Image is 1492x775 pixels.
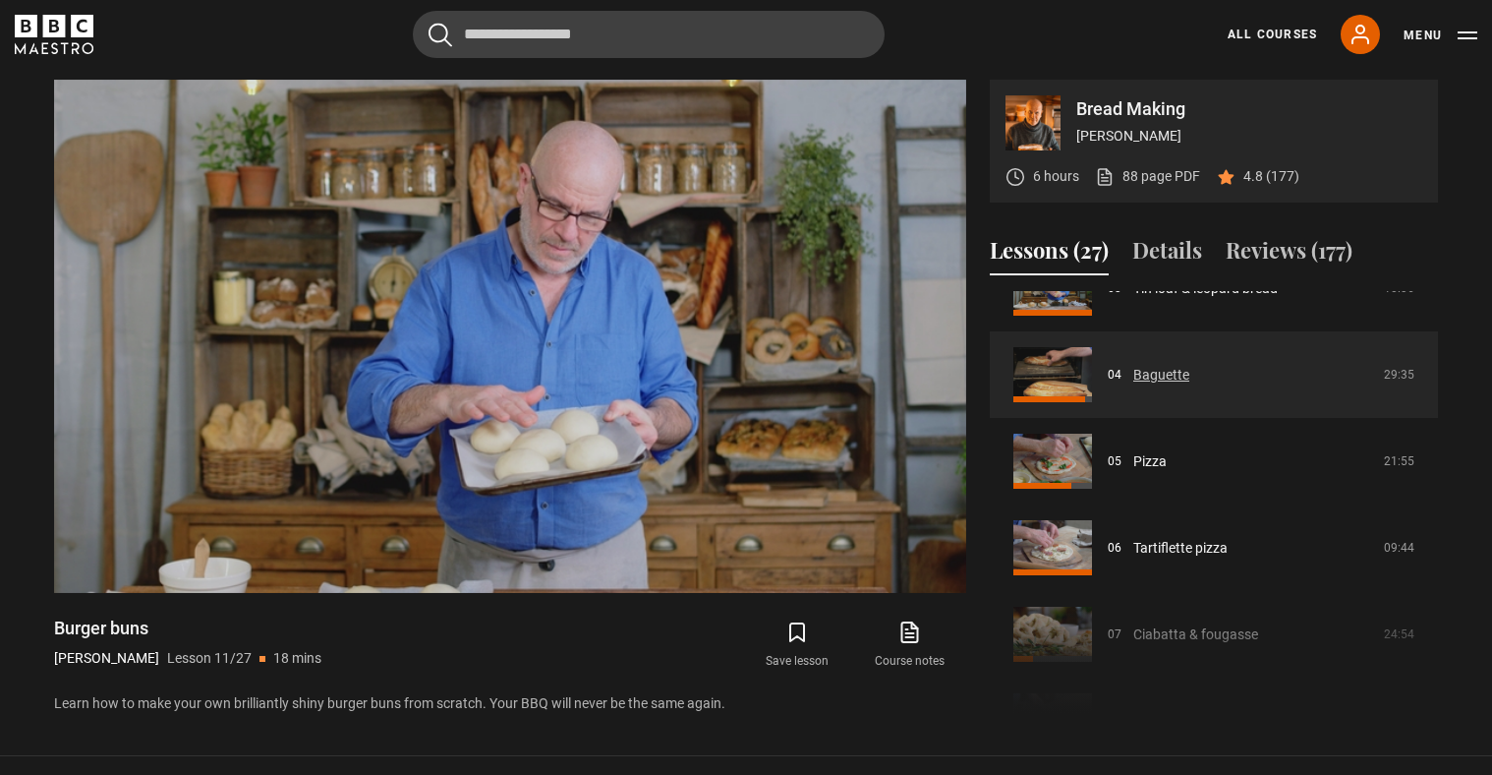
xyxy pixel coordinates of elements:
a: Baguette [1133,365,1189,386]
p: Lesson 11/27 [167,648,252,669]
p: 18 mins [273,648,321,669]
a: Tartiflette pizza [1133,538,1228,559]
a: All Courses [1228,26,1317,43]
button: Lessons (27) [990,234,1109,275]
a: 88 page PDF [1095,166,1200,187]
a: Tin loaf & leopard bread [1133,278,1278,299]
p: Learn how to make your own brilliantly shiny burger buns from scratch. Your BBQ will never be the... [54,693,966,714]
input: Search [413,11,885,58]
a: Pizza [1133,451,1167,472]
p: Bread Making [1076,100,1422,118]
p: [PERSON_NAME] [54,648,159,669]
button: Toggle navigation [1404,26,1477,45]
svg: BBC Maestro [15,15,93,54]
p: 6 hours [1033,166,1079,187]
p: 4.8 (177) [1243,166,1299,187]
p: [PERSON_NAME] [1076,126,1422,147]
button: Submit the search query [429,23,452,47]
a: Course notes [854,617,966,674]
button: Save lesson [741,617,853,674]
h1: Burger buns [54,617,321,640]
button: Details [1132,234,1202,275]
button: Reviews (177) [1226,234,1352,275]
video-js: Video Player [54,80,966,593]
